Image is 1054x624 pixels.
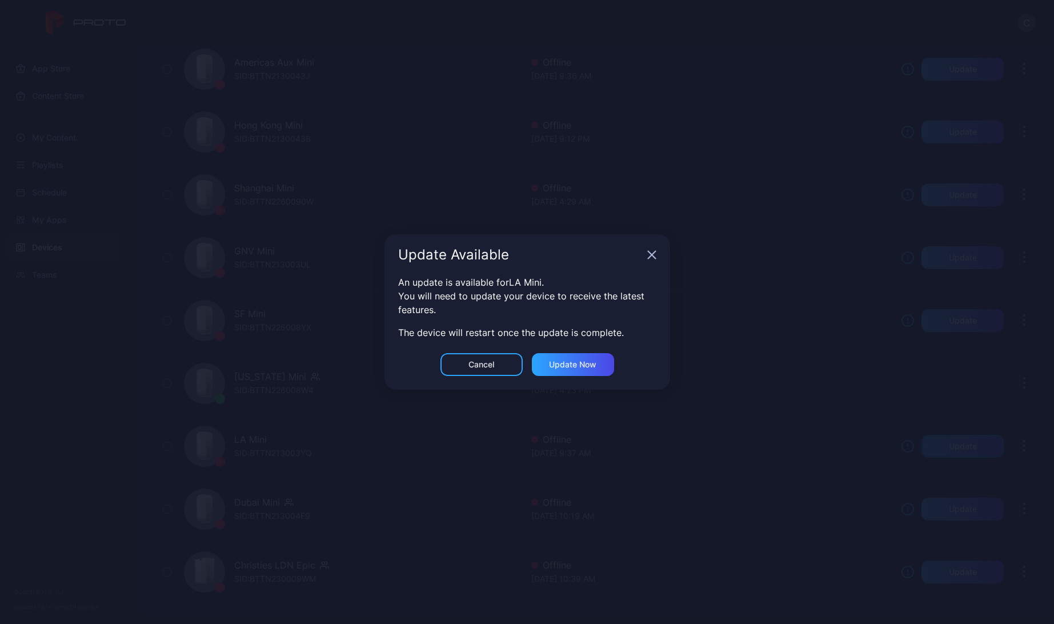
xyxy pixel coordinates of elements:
div: Update Available [398,248,643,262]
div: Update now [549,360,596,369]
div: The device will restart once the update is complete. [398,326,656,339]
div: An update is available for LA Mini . [398,275,656,289]
div: You will need to update your device to receive the latest features. [398,289,656,317]
button: Cancel [440,353,523,376]
button: Update now [532,353,614,376]
div: Cancel [468,360,494,369]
